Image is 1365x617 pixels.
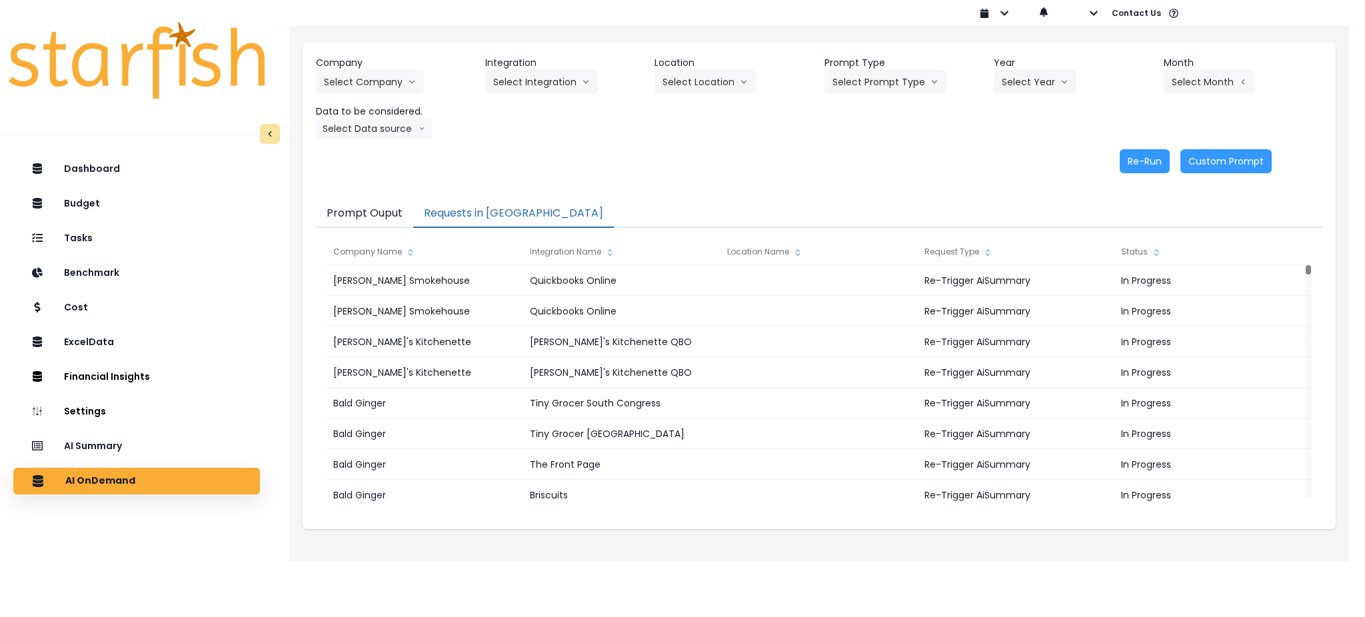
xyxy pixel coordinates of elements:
svg: arrow down line [582,75,590,89]
p: AI OnDemand [65,475,135,487]
header: Prompt Type [824,56,983,70]
div: Re-Trigger AiSummary [918,449,1114,480]
div: [PERSON_NAME]'s Kitchenette [327,357,523,388]
div: Re-Trigger AiSummary [918,296,1114,326]
button: Select Data sourcearrow down line [316,119,432,139]
div: Re-Trigger AiSummary [918,418,1114,449]
button: Select Yeararrow down line [994,70,1076,94]
svg: arrow down line [408,75,416,89]
div: Tiny Grocer [GEOGRAPHIC_DATA] [523,418,720,449]
button: ExcelData [13,329,260,356]
div: In Progress [1114,480,1311,510]
div: Integration Name [523,239,720,265]
div: Re-Trigger AiSummary [918,265,1114,296]
header: Data to be considered. [316,105,475,119]
svg: sort [1151,247,1162,258]
button: Cost [13,295,260,321]
p: Tasks [64,233,93,244]
div: Re-Trigger AiSummary [918,326,1114,357]
svg: sort [982,247,993,258]
header: Location [655,56,813,70]
button: Select Companyarrow down line [316,70,424,94]
header: Integration [485,56,644,70]
div: In Progress [1114,418,1311,449]
div: Bald Ginger [327,449,523,480]
div: Bald Ginger [327,388,523,418]
div: Re-Trigger AiSummary [918,357,1114,388]
div: Tiny Grocer South Congress [523,388,720,418]
button: Prompt Ouput [316,200,413,228]
button: Custom Prompt [1180,149,1272,173]
svg: arrow down line [930,75,938,89]
div: Quickbooks Online [523,296,720,326]
div: Re-Trigger AiSummary [918,388,1114,418]
button: Select Montharrow left line [1164,70,1255,94]
header: Company [316,56,475,70]
div: [PERSON_NAME] Smokehouse [327,296,523,326]
header: Month [1164,56,1322,70]
div: In Progress [1114,449,1311,480]
button: Tasks [13,225,260,252]
svg: sort [605,247,615,258]
button: Benchmark [13,260,260,287]
div: Bald Ginger [327,480,523,510]
div: Quickbooks Online [523,265,720,296]
div: Re-Trigger AiSummary [918,480,1114,510]
p: Cost [64,302,88,313]
div: [PERSON_NAME]'s Kitchenette QBO [523,326,720,357]
svg: sort [792,247,803,258]
button: Financial Insights [13,364,260,390]
div: Briscuits [523,480,720,510]
div: Status [1114,239,1311,265]
div: Company Name [327,239,523,265]
button: AI OnDemand [13,468,260,494]
button: Select Integrationarrow down line [485,70,598,94]
button: Requests in [GEOGRAPHIC_DATA] [413,200,614,228]
svg: arrow left line [1239,75,1247,89]
div: Location Name [720,239,917,265]
svg: sort [405,247,416,258]
div: Bald Ginger [327,418,523,449]
button: Re-Run [1120,149,1170,173]
div: [PERSON_NAME] Smokehouse [327,265,523,296]
button: Select Prompt Typearrow down line [824,70,946,94]
button: Budget [13,191,260,217]
button: AI Summary [13,433,260,460]
div: In Progress [1114,265,1311,296]
div: [PERSON_NAME]'s Kitchenette [327,326,523,357]
button: Dashboard [13,156,260,183]
div: The Front Page [523,449,720,480]
div: In Progress [1114,326,1311,357]
button: Select Locationarrow down line [655,70,756,94]
button: Settings [13,398,260,425]
header: Year [994,56,1152,70]
div: [PERSON_NAME]'s Kitchenette QBO [523,357,720,388]
svg: arrow down line [419,122,425,135]
p: Benchmark [64,267,119,279]
div: Request Type [918,239,1114,265]
p: Budget [64,198,100,209]
p: AI Summary [64,440,122,452]
p: Dashboard [64,163,120,175]
div: In Progress [1114,357,1311,388]
div: In Progress [1114,296,1311,326]
svg: arrow down line [740,75,748,89]
svg: arrow down line [1060,75,1068,89]
p: ExcelData [64,336,114,348]
div: In Progress [1114,388,1311,418]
